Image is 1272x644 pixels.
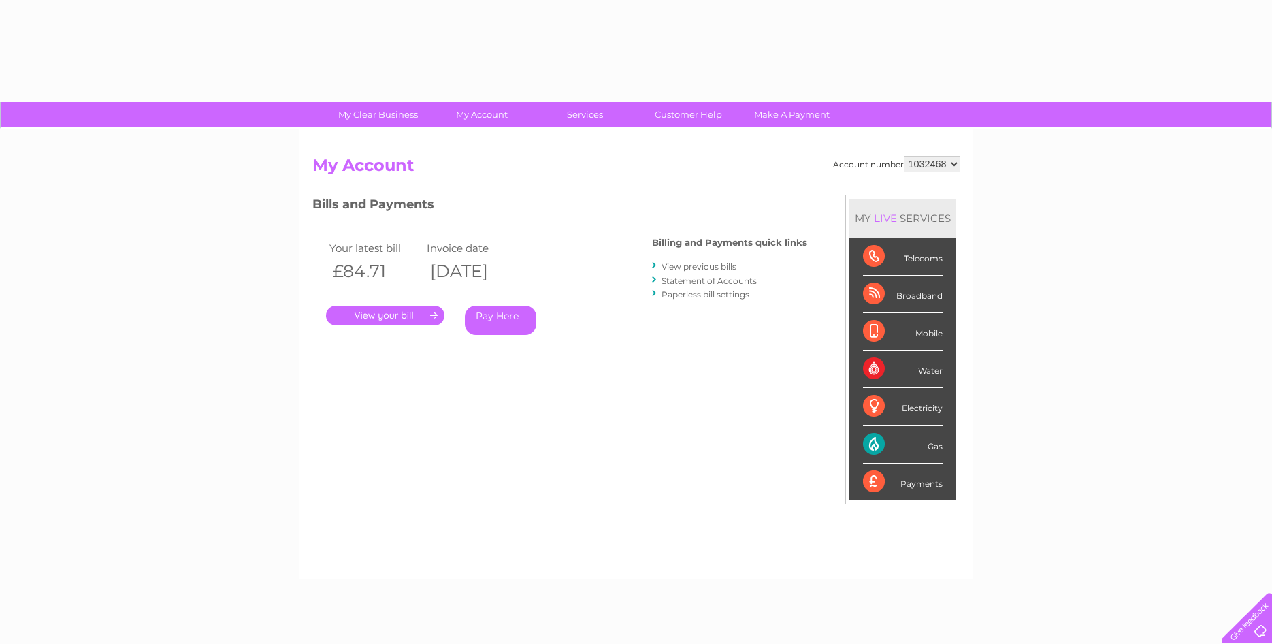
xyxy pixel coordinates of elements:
[863,426,943,464] div: Gas
[652,238,807,248] h4: Billing and Payments quick links
[871,212,900,225] div: LIVE
[863,313,943,351] div: Mobile
[425,102,538,127] a: My Account
[312,156,960,182] h2: My Account
[662,261,736,272] a: View previous bills
[326,306,444,325] a: .
[863,238,943,276] div: Telecoms
[423,257,521,285] th: [DATE]
[736,102,848,127] a: Make A Payment
[863,388,943,425] div: Electricity
[863,276,943,313] div: Broadband
[312,195,807,219] h3: Bills and Payments
[529,102,641,127] a: Services
[863,464,943,500] div: Payments
[326,239,424,257] td: Your latest bill
[326,257,424,285] th: £84.71
[632,102,745,127] a: Customer Help
[322,102,434,127] a: My Clear Business
[662,276,757,286] a: Statement of Accounts
[849,199,956,238] div: MY SERVICES
[833,156,960,172] div: Account number
[465,306,536,335] a: Pay Here
[662,289,749,300] a: Paperless bill settings
[863,351,943,388] div: Water
[423,239,521,257] td: Invoice date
